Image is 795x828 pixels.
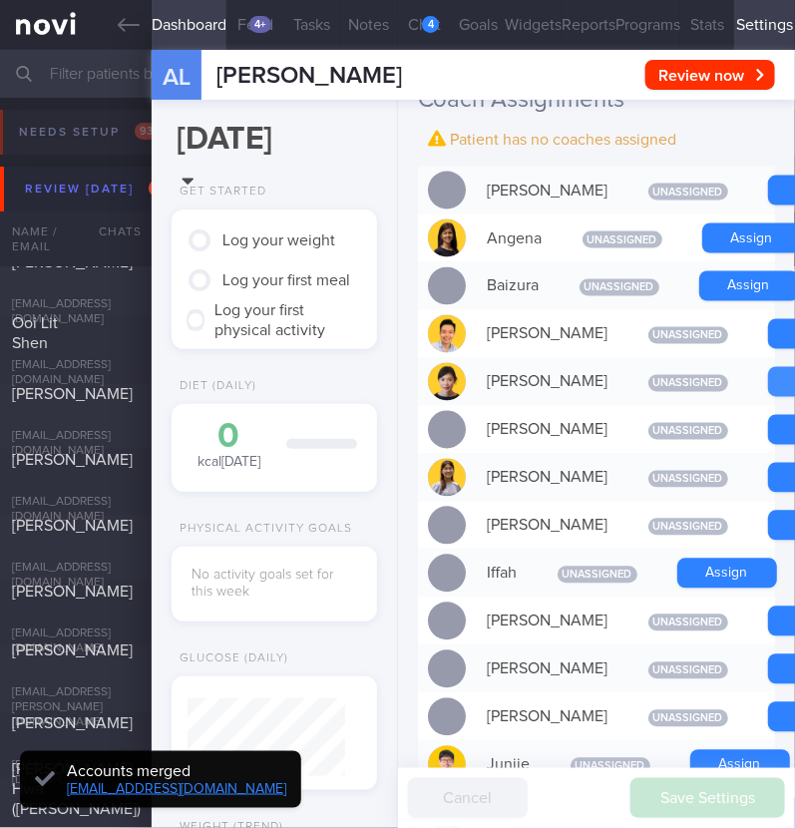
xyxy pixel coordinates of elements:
div: [PERSON_NAME] [478,362,618,402]
div: [PERSON_NAME] [478,410,618,450]
div: [PERSON_NAME] [478,458,618,498]
span: Ooi Lit Shen [12,315,58,351]
div: Accounts merged [67,761,286,781]
h2: Coach Assignments [418,85,775,115]
div: [EMAIL_ADDRESS][DOMAIN_NAME] [12,561,141,591]
span: Unassigned [580,279,659,296]
div: Junjie [478,745,541,785]
a: [EMAIL_ADDRESS][DOMAIN_NAME] [67,782,286,796]
div: AL [140,38,214,115]
span: 28 [149,180,173,197]
span: Unassigned [571,758,650,775]
div: Diet (Daily) [172,379,256,394]
div: Iffah [478,554,528,594]
span: Unassigned [648,184,728,201]
span: Unassigned [648,327,728,344]
span: [PERSON_NAME] [12,715,133,731]
div: [PERSON_NAME] [478,171,618,210]
span: Unassigned [583,231,662,248]
span: [PERSON_NAME] [12,386,133,402]
span: [PERSON_NAME] [12,452,133,468]
span: 93 [135,123,158,140]
span: Unassigned [648,375,728,392]
div: [EMAIL_ADDRESS][DOMAIN_NAME] [12,626,141,656]
span: Unassigned [648,423,728,440]
button: Review now [645,60,775,90]
span: [PERSON_NAME] [12,518,133,534]
div: Review [DATE] [20,176,178,203]
span: [PERSON_NAME] [216,64,402,88]
div: No activity goals set for this week [192,567,356,602]
div: 0 [192,419,266,454]
div: Physical Activity Goals [172,522,352,537]
span: [PERSON_NAME] Hwa ([PERSON_NAME]) [12,761,141,817]
div: Baizura [478,266,550,306]
div: [PERSON_NAME] [478,649,618,689]
div: [PERSON_NAME] [478,314,618,354]
span: Unassigned [558,567,637,584]
div: [EMAIL_ADDRESS][DOMAIN_NAME] [12,358,140,388]
button: Assign [677,559,777,589]
div: 4 [422,16,439,33]
div: Patient has no coaches assigned [418,125,775,155]
div: [PERSON_NAME] [478,602,618,641]
span: Unassigned [648,710,728,727]
div: Glucose (Daily) [172,651,288,666]
div: kcal [DATE] [192,419,266,472]
span: Unassigned [648,662,728,679]
span: Unassigned [648,471,728,488]
span: [PERSON_NAME] [12,642,133,658]
div: Angena [478,218,553,258]
div: [EMAIL_ADDRESS][DOMAIN_NAME] [12,495,141,525]
span: Unassigned [648,519,728,536]
div: [PERSON_NAME] [478,506,618,546]
div: [PERSON_NAME] [478,697,618,737]
div: [EMAIL_ADDRESS][DOMAIN_NAME] [12,429,141,459]
div: 4+ [249,16,271,33]
div: [EMAIL_ADDRESS][DOMAIN_NAME] [12,297,141,327]
span: [PERSON_NAME] [12,584,133,600]
div: Chats [72,211,152,251]
div: Get Started [172,185,266,200]
span: Unassigned [648,615,728,631]
div: [EMAIL_ADDRESS][PERSON_NAME][DOMAIN_NAME] [12,685,141,730]
div: Needs setup [14,119,163,146]
button: Assign [690,750,790,780]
